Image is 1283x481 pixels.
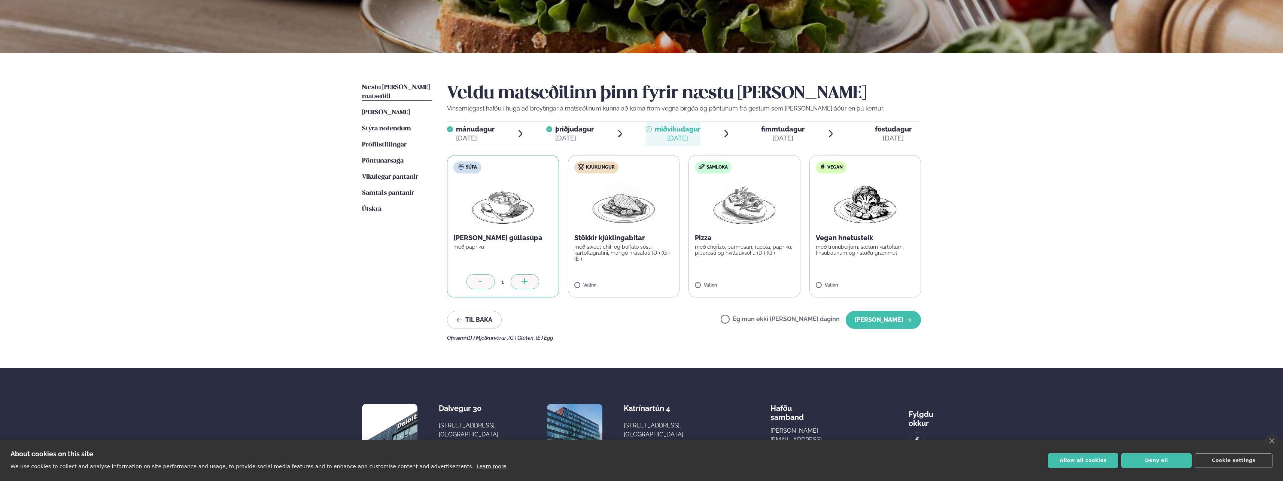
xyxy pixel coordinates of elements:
[362,124,411,133] a: Stýra notendum
[362,205,381,214] a: Útskrá
[1195,453,1273,468] button: Cookie settings
[761,125,805,133] span: fimmtudagur
[875,125,912,133] span: föstudagur
[574,244,674,262] p: með sweet chili og buffalo sósu, kartöflugratíni, mangó hrásalati (D ) (G ) (E )
[875,134,912,143] div: [DATE]
[699,164,705,169] img: sandwich-new-16px.svg
[362,173,418,182] a: Vikulegar pantanir
[706,164,728,170] span: Samloka
[447,335,921,341] div: Ofnæmi:
[447,104,921,113] p: Vinsamlegast hafðu í huga að breytingar á matseðlinum kunna að koma fram vegna birgða og pöntunum...
[574,233,674,242] p: Stökkir kjúklingabitar
[578,164,584,170] img: chicken.svg
[655,125,700,133] span: miðvikudagur
[362,174,418,180] span: Vikulegar pantanir
[1048,453,1118,468] button: Allow all cookies
[770,426,822,453] a: [PERSON_NAME][EMAIL_ADDRESS][DOMAIN_NAME]
[695,233,794,242] p: Pizza
[10,450,93,458] strong: About cookies on this site
[456,134,495,143] div: [DATE]
[453,244,553,250] p: með papriku
[467,335,508,341] span: (D ) Mjólkurvörur ,
[508,335,536,341] span: (G ) Glúten ,
[439,404,498,413] div: Dalvegur 30
[832,179,898,227] img: Vegan.png
[362,108,410,117] a: [PERSON_NAME]
[816,233,915,242] p: Vegan hnetusteik
[1121,453,1192,468] button: Deny all
[536,335,553,341] span: (E ) Egg
[362,404,417,459] img: image alt
[477,463,507,469] a: Learn more
[586,164,615,170] span: Kjúklingur
[362,140,407,149] a: Prófílstillingar
[458,164,464,170] img: soup.svg
[456,125,495,133] span: mánudagur
[624,421,683,439] div: [STREET_ADDRESS], [GEOGRAPHIC_DATA]
[362,83,432,101] a: Næstu [PERSON_NAME] matseðill
[913,436,921,445] img: image alt
[624,404,683,413] div: Katrínartún 4
[447,311,502,329] button: Til baka
[695,244,794,256] p: með chorizo, parmesan, rucola, papriku, piparosti og hvítlauksolíu (D ) (G )
[770,398,804,422] span: Hafðu samband
[362,109,410,116] span: [PERSON_NAME]
[466,164,477,170] span: Súpa
[909,433,925,448] a: image alt
[362,142,407,148] span: Prófílstillingar
[362,157,404,166] a: Pöntunarsaga
[10,463,474,469] p: We use cookies to collect and analyse information on site performance and usage, to provide socia...
[362,84,430,100] span: Næstu [PERSON_NAME] matseðill
[547,404,602,459] img: image alt
[453,233,553,242] p: [PERSON_NAME] gúllasúpa
[555,134,594,143] div: [DATE]
[495,278,511,286] div: 1
[439,421,498,439] div: [STREET_ADDRESS], [GEOGRAPHIC_DATA]
[362,158,404,164] span: Pöntunarsaga
[362,189,414,198] a: Samtals pantanir
[816,244,915,256] p: með trönuberjum, sætum kartöflum, linsubaunum og ristuðu grænmeti
[711,179,777,227] img: Pizza-Bread.png
[362,206,381,212] span: Útskrá
[846,311,921,329] button: [PERSON_NAME]
[362,125,411,132] span: Stýra notendum
[555,125,594,133] span: þriðjudagur
[655,134,700,143] div: [DATE]
[761,134,805,143] div: [DATE]
[827,164,843,170] span: Vegan
[591,179,657,227] img: Chicken-breast.png
[1265,435,1278,447] a: close
[470,179,536,227] img: Soup.png
[909,404,933,428] div: Fylgdu okkur
[447,83,921,104] h2: Veldu matseðilinn þinn fyrir næstu [PERSON_NAME]
[362,190,414,196] span: Samtals pantanir
[820,164,826,170] img: Vegan.svg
